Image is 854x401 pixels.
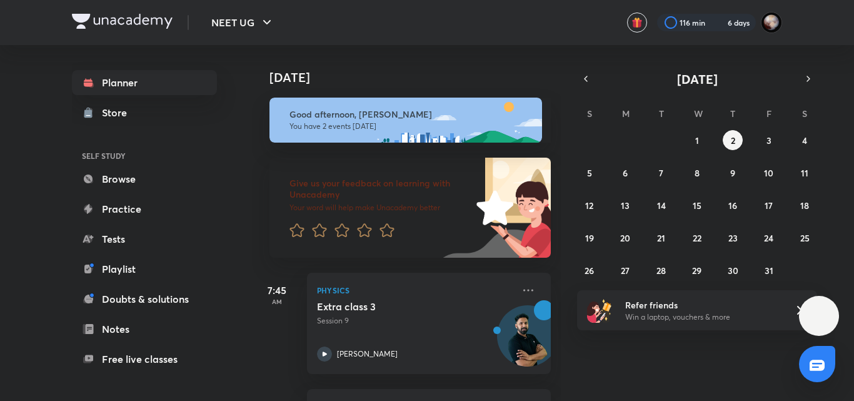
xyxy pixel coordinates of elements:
[692,265,701,277] abbr: October 29, 2025
[795,163,815,183] button: October 11, 2025
[759,163,779,183] button: October 10, 2025
[585,265,594,277] abbr: October 26, 2025
[585,200,593,211] abbr: October 12, 2025
[317,300,473,313] h5: Extra class 3
[72,287,217,312] a: Doubts & solutions
[657,200,666,211] abbr: October 14, 2025
[759,195,779,215] button: October 17, 2025
[731,135,735,146] abbr: October 2, 2025
[651,163,671,183] button: October 7, 2025
[72,226,217,251] a: Tests
[72,166,217,191] a: Browse
[269,98,542,143] img: afternoon
[723,260,743,280] button: October 30, 2025
[795,228,815,248] button: October 25, 2025
[759,260,779,280] button: October 31, 2025
[651,228,671,248] button: October 21, 2025
[695,167,700,179] abbr: October 8, 2025
[204,10,282,35] button: NEET UG
[723,130,743,150] button: October 2, 2025
[802,108,807,119] abbr: Saturday
[587,108,592,119] abbr: Sunday
[693,200,701,211] abbr: October 15, 2025
[659,167,663,179] abbr: October 7, 2025
[687,260,707,280] button: October 29, 2025
[694,108,703,119] abbr: Wednesday
[627,13,647,33] button: avatar
[580,195,600,215] button: October 12, 2025
[317,315,513,327] p: Session 9
[615,163,635,183] button: October 6, 2025
[289,109,531,120] h6: Good afternoon, [PERSON_NAME]
[317,283,513,298] p: Physics
[761,12,782,33] img: Swarit
[498,312,558,372] img: Avatar
[765,265,773,277] abbr: October 31, 2025
[72,14,173,32] a: Company Logo
[693,232,701,244] abbr: October 22, 2025
[269,70,563,85] h4: [DATE]
[656,265,666,277] abbr: October 28, 2025
[766,108,771,119] abbr: Friday
[102,105,134,120] div: Store
[623,167,628,179] abbr: October 6, 2025
[759,228,779,248] button: October 24, 2025
[289,121,531,131] p: You have 2 events [DATE]
[795,130,815,150] button: October 4, 2025
[728,232,738,244] abbr: October 23, 2025
[625,312,779,323] p: Win a laptop, vouchers & more
[659,108,664,119] abbr: Tuesday
[730,108,735,119] abbr: Thursday
[800,232,810,244] abbr: October 25, 2025
[695,135,699,146] abbr: October 1, 2025
[795,195,815,215] button: October 18, 2025
[687,195,707,215] button: October 15, 2025
[723,195,743,215] button: October 16, 2025
[72,14,173,29] img: Company Logo
[677,71,718,88] span: [DATE]
[72,100,217,125] a: Store
[587,167,592,179] abbr: October 5, 2025
[615,260,635,280] button: October 27, 2025
[802,135,807,146] abbr: October 4, 2025
[289,178,472,200] h6: Give us your feedback on learning with Unacademy
[728,200,737,211] abbr: October 16, 2025
[687,130,707,150] button: October 1, 2025
[765,200,773,211] abbr: October 17, 2025
[615,228,635,248] button: October 20, 2025
[687,163,707,183] button: October 8, 2025
[764,232,773,244] abbr: October 24, 2025
[766,135,771,146] abbr: October 3, 2025
[580,260,600,280] button: October 26, 2025
[800,200,809,211] abbr: October 18, 2025
[337,348,398,360] p: [PERSON_NAME]
[759,130,779,150] button: October 3, 2025
[434,158,551,258] img: feedback_image
[801,167,808,179] abbr: October 11, 2025
[687,228,707,248] button: October 22, 2025
[72,256,217,282] a: Playlist
[651,260,671,280] button: October 28, 2025
[621,200,630,211] abbr: October 13, 2025
[723,163,743,183] button: October 9, 2025
[252,298,302,305] p: AM
[657,232,665,244] abbr: October 21, 2025
[72,347,217,372] a: Free live classes
[625,298,779,312] h6: Refer friends
[289,203,472,213] p: Your word will help make Unacademy better
[730,167,735,179] abbr: October 9, 2025
[580,228,600,248] button: October 19, 2025
[585,232,594,244] abbr: October 19, 2025
[580,163,600,183] button: October 5, 2025
[622,108,630,119] abbr: Monday
[631,17,643,28] img: avatar
[72,196,217,221] a: Practice
[723,228,743,248] button: October 23, 2025
[587,298,612,323] img: referral
[72,145,217,166] h6: SELF STUDY
[615,195,635,215] button: October 13, 2025
[621,265,630,277] abbr: October 27, 2025
[811,308,826,323] img: ttu
[764,167,773,179] abbr: October 10, 2025
[728,265,738,277] abbr: October 30, 2025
